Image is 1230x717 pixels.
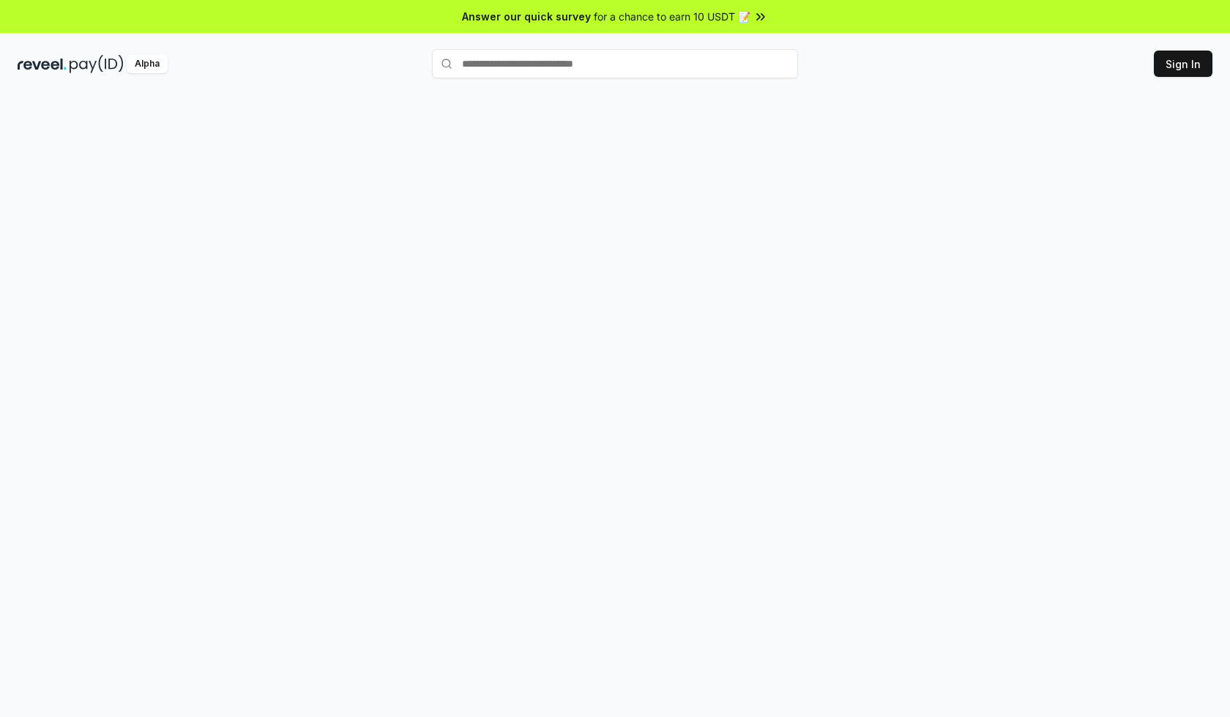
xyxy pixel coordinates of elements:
[70,55,124,73] img: pay_id
[594,9,750,24] span: for a chance to earn 10 USDT 📝
[127,55,168,73] div: Alpha
[18,55,67,73] img: reveel_dark
[1154,51,1212,77] button: Sign In
[462,9,591,24] span: Answer our quick survey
